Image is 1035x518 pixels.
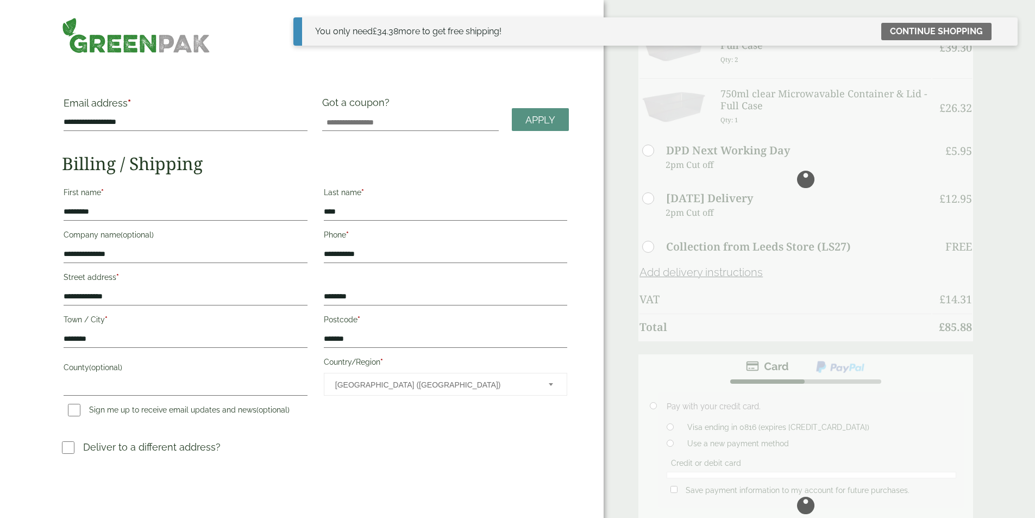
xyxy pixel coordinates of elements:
abbr: required [361,188,364,197]
span: Apply [525,114,555,126]
span: Country/Region [324,373,567,396]
label: Postcode [324,312,567,330]
label: Got a coupon? [322,97,394,114]
p: Deliver to a different address? [83,440,221,454]
abbr: required [380,358,383,366]
abbr: required [346,230,349,239]
label: Town / City [64,312,307,330]
label: First name [64,185,307,203]
span: £ [373,26,377,36]
label: Sign me up to receive email updates and news [64,405,294,417]
abbr: required [128,97,131,109]
label: Street address [64,270,307,288]
h2: Billing / Shipping [62,153,569,174]
input: Sign me up to receive email updates and news(optional) [68,404,80,416]
label: Email address [64,98,307,114]
span: 34.38 [373,26,398,36]
span: (optional) [256,405,290,414]
div: You only need more to get free shipping! [315,25,501,38]
a: Continue shopping [881,23,992,40]
label: Company name [64,227,307,246]
label: Country/Region [324,354,567,373]
abbr: required [105,315,108,324]
label: County [64,360,307,378]
img: GreenPak Supplies [62,17,210,53]
abbr: required [101,188,104,197]
label: Last name [324,185,567,203]
span: United Kingdom (UK) [335,373,534,396]
a: Apply [512,108,569,132]
span: (optional) [121,230,154,239]
abbr: required [116,273,119,282]
label: Phone [324,227,567,246]
abbr: required [357,315,360,324]
span: (optional) [89,363,122,372]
